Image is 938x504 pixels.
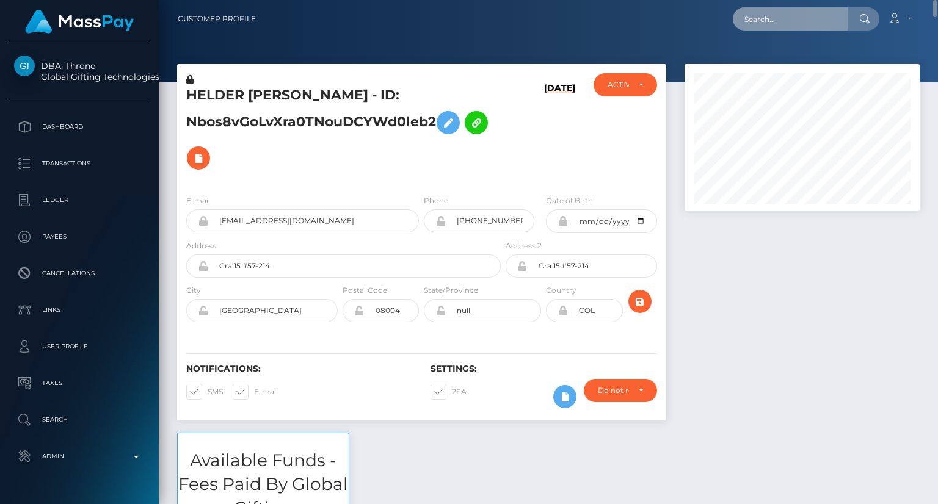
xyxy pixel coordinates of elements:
a: Search [9,405,150,435]
div: ACTIVE [608,80,628,90]
label: E-mail [186,195,210,206]
p: User Profile [14,337,145,356]
label: Address 2 [506,240,542,251]
button: ACTIVE [594,73,656,96]
p: Transactions [14,154,145,173]
label: SMS [186,384,223,400]
label: State/Province [424,285,478,296]
h6: Notifications: [186,364,412,374]
label: Address [186,240,216,251]
p: Taxes [14,374,145,392]
span: DBA: Throne Global Gifting Technologies Inc [9,60,150,82]
a: Admin [9,441,150,472]
input: Search... [733,7,848,31]
h6: [DATE] [544,83,575,180]
h6: Settings: [431,364,656,374]
a: User Profile [9,331,150,362]
h5: HELDER [PERSON_NAME] - ID: Nbos8vGoLvXra0TNouDCYWd0leb2 [186,86,494,176]
a: Customer Profile [178,6,256,32]
a: Payees [9,221,150,252]
p: Payees [14,228,145,246]
a: Dashboard [9,112,150,142]
a: Cancellations [9,258,150,289]
label: Date of Birth [546,195,593,206]
p: Links [14,301,145,319]
p: Ledger [14,191,145,209]
label: E-mail [233,384,278,400]
label: City [186,285,201,296]
label: 2FA [431,384,467,400]
p: Search [14,411,145,429]
div: Do not require [598,386,629,395]
a: Ledger [9,185,150,215]
p: Admin [14,447,145,466]
button: Do not require [584,379,657,402]
p: Dashboard [14,118,145,136]
a: Transactions [9,148,150,179]
p: Cancellations [14,264,145,283]
img: MassPay Logo [25,10,134,34]
label: Phone [424,195,448,206]
label: Postal Code [343,285,387,296]
a: Taxes [9,368,150,398]
img: Global Gifting Technologies Inc [14,56,35,76]
label: Country [546,285,576,296]
a: Links [9,295,150,325]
